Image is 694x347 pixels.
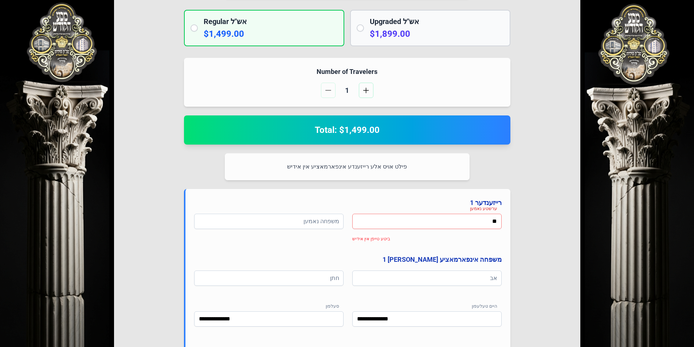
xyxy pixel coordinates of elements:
h4: Number of Travelers [193,67,502,77]
h4: רייזענדער 1 [194,198,502,208]
h2: Total: $1,499.00 [193,124,502,136]
p: $1,899.00 [370,28,504,40]
h2: Regular אש"ל [204,16,338,27]
span: 1 [338,85,356,95]
span: ביטע טייפן אין אידיש [352,236,390,241]
h4: משפחה אינפארמאציע [PERSON_NAME] 1 [194,255,502,265]
h2: Upgraded אש"ל [370,16,504,27]
p: $1,499.00 [204,28,338,40]
p: פילט אויס אלע רייזענדע אינפארמאציע אין אידיש [234,162,461,171]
